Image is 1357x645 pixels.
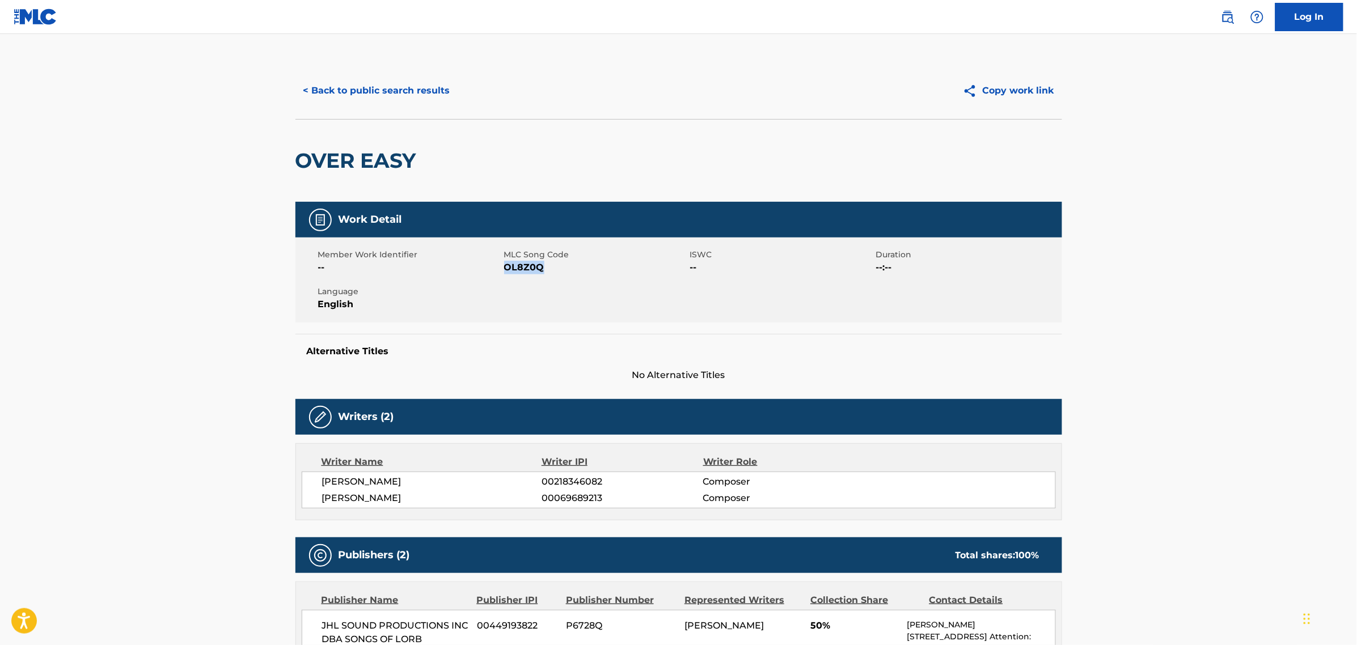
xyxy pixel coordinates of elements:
[1250,10,1264,24] img: help
[339,549,410,562] h5: Publishers (2)
[339,410,394,423] h5: Writers (2)
[322,593,468,607] div: Publisher Name
[566,593,676,607] div: Publisher Number
[703,455,850,469] div: Writer Role
[1016,550,1039,561] span: 100 %
[1221,10,1235,24] img: search
[542,455,703,469] div: Writer IPI
[810,619,898,633] span: 50%
[542,475,703,489] span: 00218346082
[684,593,802,607] div: Represented Writers
[477,593,557,607] div: Publisher IPI
[504,249,687,261] span: MLC Song Code
[1300,591,1357,645] iframe: Chat Widget
[1246,6,1269,28] div: Help
[1216,6,1239,28] a: Public Search
[504,261,687,274] span: OL8Z0Q
[295,77,458,105] button: < Back to public search results
[929,593,1039,607] div: Contact Details
[307,346,1051,357] h5: Alternative Titles
[314,549,327,562] img: Publishers
[322,491,542,505] span: [PERSON_NAME]
[318,261,501,274] span: --
[703,475,850,489] span: Composer
[690,249,873,261] span: ISWC
[295,148,422,173] h2: OVER EASY
[956,549,1039,562] div: Total shares:
[314,410,327,424] img: Writers
[322,475,542,489] span: [PERSON_NAME]
[963,84,983,98] img: Copy work link
[955,77,1062,105] button: Copy work link
[322,455,542,469] div: Writer Name
[703,491,850,505] span: Composer
[907,619,1055,631] p: [PERSON_NAME]
[810,593,920,607] div: Collection Share
[684,620,764,631] span: [PERSON_NAME]
[295,368,1062,382] span: No Alternative Titles
[876,261,1059,274] span: --:--
[1304,602,1311,636] div: Drag
[14,9,57,25] img: MLC Logo
[339,213,402,226] h5: Work Detail
[566,619,676,633] span: P6728Q
[477,619,557,633] span: 00449193822
[318,286,501,298] span: Language
[318,298,501,311] span: English
[690,261,873,274] span: --
[542,491,703,505] span: 00069689213
[876,249,1059,261] span: Duration
[1275,3,1343,31] a: Log In
[314,213,327,227] img: Work Detail
[318,249,501,261] span: Member Work Identifier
